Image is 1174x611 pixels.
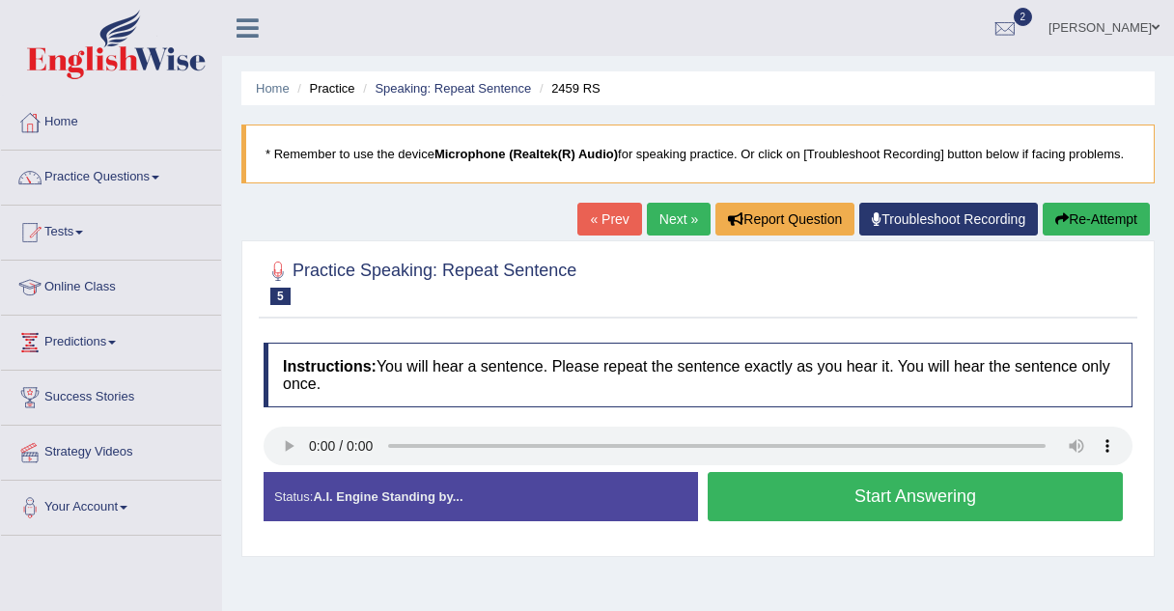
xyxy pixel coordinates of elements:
a: Practice Questions [1,151,221,199]
span: 2 [1014,8,1033,26]
strong: A.I. Engine Standing by... [313,489,462,504]
button: Start Answering [708,472,1123,521]
a: Speaking: Repeat Sentence [375,81,531,96]
span: 5 [270,288,291,305]
div: Status: [264,472,698,521]
button: Report Question [715,203,854,236]
a: Troubleshoot Recording [859,203,1038,236]
a: Home [1,96,221,144]
a: Next » [647,203,711,236]
li: Practice [293,79,354,97]
a: Online Class [1,261,221,309]
b: Instructions: [283,358,377,375]
li: 2459 RS [535,79,601,97]
h2: Practice Speaking: Repeat Sentence [264,257,576,305]
a: Predictions [1,316,221,364]
h4: You will hear a sentence. Please repeat the sentence exactly as you hear it. You will hear the se... [264,343,1132,407]
a: « Prev [577,203,641,236]
a: Strategy Videos [1,426,221,474]
button: Re-Attempt [1043,203,1150,236]
b: Microphone (Realtek(R) Audio) [434,147,618,161]
blockquote: * Remember to use the device for speaking practice. Or click on [Troubleshoot Recording] button b... [241,125,1155,183]
a: Home [256,81,290,96]
a: Success Stories [1,371,221,419]
a: Tests [1,206,221,254]
a: Your Account [1,481,221,529]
